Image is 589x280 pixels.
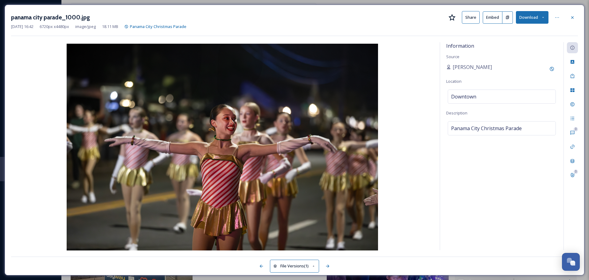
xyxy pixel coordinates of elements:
div: 0 [574,170,578,174]
span: 6720 px x 4480 px [40,24,69,30]
button: File Versions(1) [270,260,319,272]
span: Information [446,42,474,49]
button: Download [516,11,548,24]
span: Panama City Christmas Parade [130,24,186,29]
h3: panama city parade_1000.jpg [11,13,90,22]
button: Open Chat [562,253,580,271]
span: [DATE] 16:42 [11,24,33,30]
span: Downtown [451,93,476,100]
span: 18.11 MB [102,24,118,30]
span: Panama City Christmas Parade [451,125,522,132]
div: 0 [574,127,578,131]
button: Share [462,11,480,24]
img: panama%20city%20parade_1000.jpg [11,44,434,252]
span: [PERSON_NAME] [453,63,492,71]
span: Description [446,110,467,116]
span: Source [446,54,459,59]
span: Location [446,78,462,84]
span: image/jpeg [75,24,96,30]
button: Embed [483,11,502,24]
